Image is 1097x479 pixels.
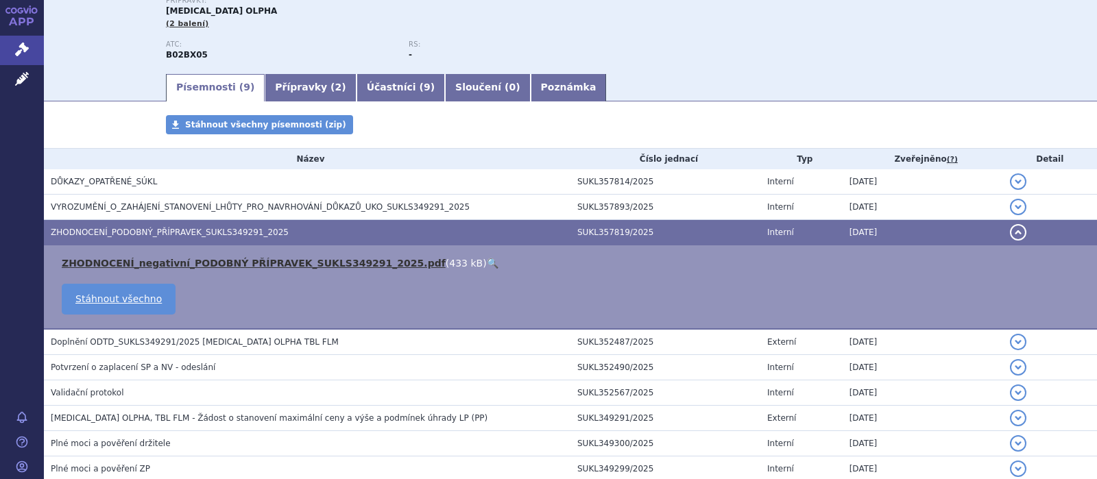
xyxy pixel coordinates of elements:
span: Interní [767,202,794,212]
span: Plné moci a pověření držitele [51,439,171,448]
a: Poznámka [531,74,607,101]
span: Interní [767,388,794,397]
td: SUKL349291/2025 [570,406,760,431]
span: VYROZUMĚNÍ_O_ZAHÁJENÍ_STANOVENÍ_LHŮTY_PRO_NAVRHOVÁNÍ_DŮKAZŮ_UKO_SUKLS349291_2025 [51,202,470,212]
td: SUKL357814/2025 [570,169,760,195]
td: [DATE] [843,220,1003,245]
td: SUKL352490/2025 [570,355,760,380]
button: detail [1010,359,1026,376]
button: detail [1010,199,1026,215]
p: RS: [409,40,638,49]
span: Interní [767,177,794,186]
span: (2 balení) [166,19,209,28]
a: Přípravky (2) [265,74,356,101]
button: detail [1010,410,1026,426]
span: 0 [509,82,516,93]
td: SUKL352487/2025 [570,329,760,355]
strong: - [409,50,412,60]
a: ZHODNOCENÍ_negativní_PODOBNÝ PŘÍPRAVEK_SUKLS349291_2025.pdf [62,258,446,269]
td: [DATE] [843,329,1003,355]
span: Validační protokol [51,388,124,397]
span: Interní [767,439,794,448]
span: Interní [767,228,794,237]
button: detail [1010,173,1026,190]
td: SUKL349300/2025 [570,431,760,456]
button: detail [1010,224,1026,241]
span: 9 [243,82,250,93]
span: Doplnění ODTD_SUKLS349291/2025 ELTROMBOPAG OLPHA TBL FLM [51,337,339,347]
span: 433 kB [449,258,483,269]
th: Název [44,149,570,169]
a: Stáhnout všechno [62,284,176,315]
a: Sloučení (0) [445,74,530,101]
span: Potvrzení o zaplacení SP a NV - odeslání [51,363,215,372]
a: 🔍 [487,258,498,269]
th: Detail [1003,149,1097,169]
td: SUKL357819/2025 [570,220,760,245]
td: [DATE] [843,169,1003,195]
span: Externí [767,413,796,423]
span: Interní [767,464,794,474]
span: Plné moci a pověření ZP [51,464,150,474]
th: Zveřejněno [843,149,1003,169]
span: [MEDICAL_DATA] OLPHA [166,6,277,16]
th: Číslo jednací [570,149,760,169]
span: Externí [767,337,796,347]
span: DŮKAZY_OPATŘENÉ_SÚKL [51,177,157,186]
td: [DATE] [843,406,1003,431]
li: ( ) [62,256,1083,270]
button: detail [1010,435,1026,452]
td: [DATE] [843,195,1003,220]
td: SUKL357893/2025 [570,195,760,220]
p: ATC: [166,40,395,49]
a: Písemnosti (9) [166,74,265,101]
th: Typ [760,149,843,169]
td: [DATE] [843,380,1003,406]
td: [DATE] [843,431,1003,456]
span: ZHODNOCENÍ_PODOBNÝ_PŘÍPRAVEK_SUKLS349291_2025 [51,228,289,237]
span: ELTROMBOPAG OLPHA, TBL FLM - Žádost o stanovení maximální ceny a výše a podmínek úhrady LP (PP) [51,413,487,423]
a: Stáhnout všechny písemnosti (zip) [166,115,353,134]
button: detail [1010,334,1026,350]
button: detail [1010,460,1026,477]
abbr: (?) [947,155,958,164]
td: SUKL352567/2025 [570,380,760,406]
span: 9 [424,82,431,93]
span: 2 [335,82,342,93]
span: Stáhnout všechny písemnosti (zip) [185,120,346,130]
a: Účastníci (9) [357,74,445,101]
button: detail [1010,384,1026,401]
td: [DATE] [843,355,1003,380]
span: Interní [767,363,794,372]
strong: ELTROMBOPAG [166,50,208,60]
